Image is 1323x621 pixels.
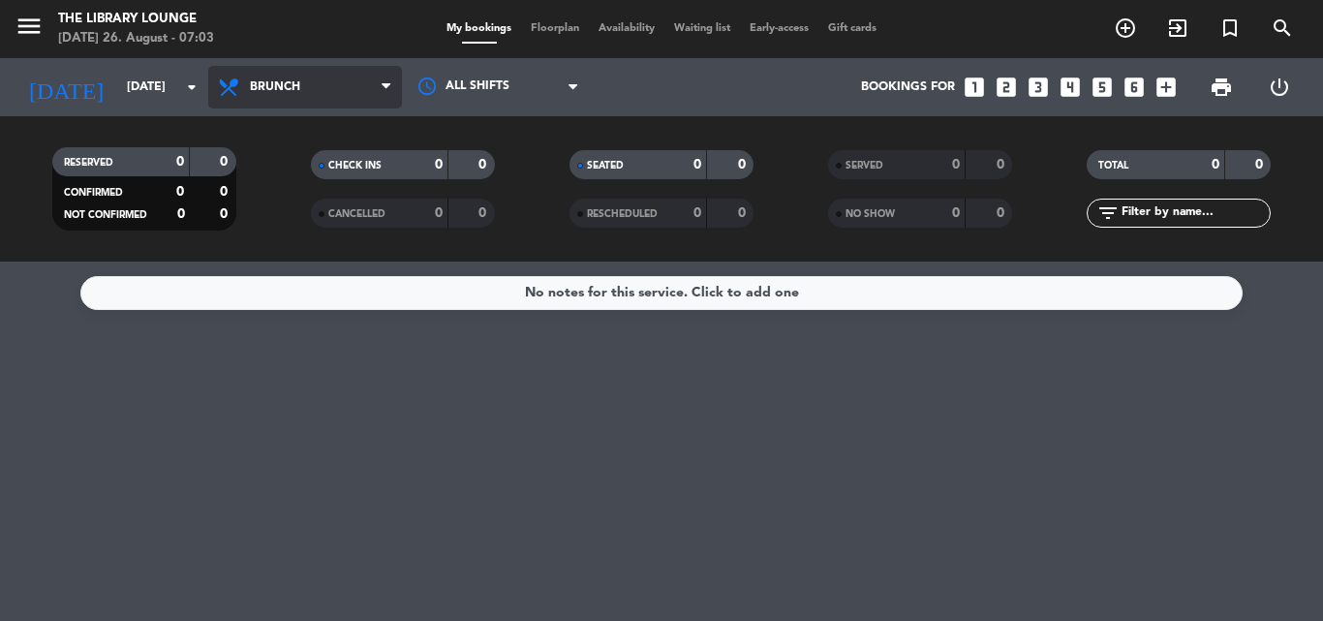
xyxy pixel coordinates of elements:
[64,188,123,198] span: CONFIRMED
[250,80,300,94] span: Brunch
[693,158,701,171] strong: 0
[738,158,750,171] strong: 0
[437,23,521,34] span: My bookings
[1098,161,1128,171] span: TOTAL
[693,206,701,220] strong: 0
[1090,75,1115,100] i: looks_5
[1120,202,1270,224] input: Filter by name...
[177,207,185,221] strong: 0
[1212,158,1219,171] strong: 0
[64,210,147,220] span: NOT CONFIRMED
[952,158,960,171] strong: 0
[180,76,203,99] i: arrow_drop_down
[997,206,1008,220] strong: 0
[1058,75,1083,100] i: looks_4
[994,75,1019,100] i: looks_two
[664,23,740,34] span: Waiting list
[1122,75,1147,100] i: looks_6
[861,80,955,94] span: Bookings for
[525,282,799,304] div: No notes for this service. Click to add one
[478,206,490,220] strong: 0
[176,185,184,199] strong: 0
[1114,16,1137,40] i: add_circle_outline
[521,23,589,34] span: Floorplan
[1255,158,1267,171] strong: 0
[587,161,624,171] span: SEATED
[478,158,490,171] strong: 0
[1250,58,1308,116] div: LOG OUT
[1271,16,1294,40] i: search
[587,209,658,219] span: RESCHEDULED
[15,66,117,109] i: [DATE]
[738,206,750,220] strong: 0
[818,23,886,34] span: Gift cards
[1026,75,1051,100] i: looks_3
[220,155,231,169] strong: 0
[435,206,443,220] strong: 0
[1154,75,1179,100] i: add_box
[846,209,895,219] span: NO SHOW
[962,75,987,100] i: looks_one
[58,29,214,48] div: [DATE] 26. August - 07:03
[15,12,44,47] button: menu
[740,23,818,34] span: Early-access
[1218,16,1242,40] i: turned_in_not
[1268,76,1291,99] i: power_settings_new
[1210,76,1233,99] span: print
[176,155,184,169] strong: 0
[952,206,960,220] strong: 0
[220,207,231,221] strong: 0
[58,10,214,29] div: The Library Lounge
[997,158,1008,171] strong: 0
[220,185,231,199] strong: 0
[435,158,443,171] strong: 0
[328,161,382,171] span: CHECK INS
[64,158,113,168] span: RESERVED
[846,161,883,171] span: SERVED
[1166,16,1189,40] i: exit_to_app
[589,23,664,34] span: Availability
[1096,202,1120,225] i: filter_list
[15,12,44,41] i: menu
[328,209,385,219] span: CANCELLED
